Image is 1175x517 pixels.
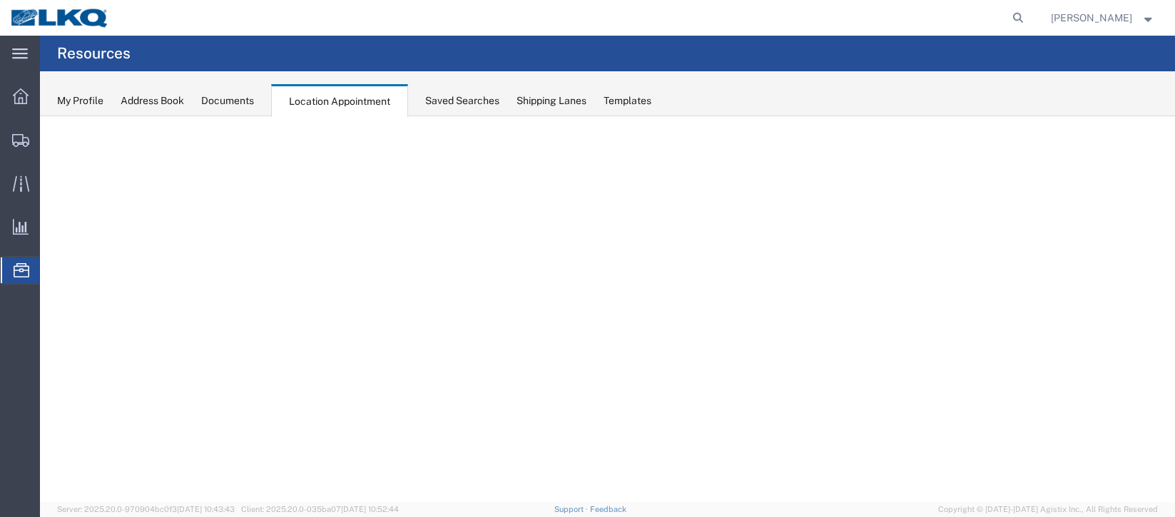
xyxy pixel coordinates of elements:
div: Templates [604,93,651,108]
span: Server: 2025.20.0-970904bc0f3 [57,505,235,513]
div: Saved Searches [425,93,499,108]
span: Copyright © [DATE]-[DATE] Agistix Inc., All Rights Reserved [938,503,1158,516]
div: Shipping Lanes [517,93,586,108]
a: Feedback [590,505,626,513]
h4: Resources [57,36,131,71]
iframe: FS Legacy Container [40,116,1175,502]
a: Support [554,505,590,513]
span: Client: 2025.20.0-035ba07 [241,505,399,513]
span: [DATE] 10:52:44 [341,505,399,513]
span: Christopher Sanchez [1051,10,1132,26]
div: My Profile [57,93,103,108]
div: Location Appointment [271,84,408,117]
span: [DATE] 10:43:43 [177,505,235,513]
img: logo [10,7,110,29]
div: Address Book [121,93,184,108]
div: Documents [201,93,254,108]
button: [PERSON_NAME] [1050,9,1156,26]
